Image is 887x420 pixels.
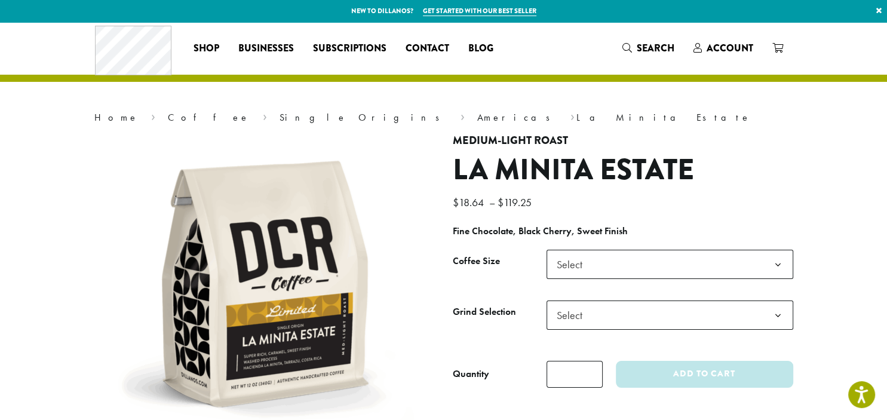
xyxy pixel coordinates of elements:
[637,41,674,55] span: Search
[453,253,547,270] label: Coffee Size
[552,303,594,327] span: Select
[453,303,547,321] label: Grind Selection
[453,134,793,148] h4: Medium-Light Roast
[547,301,793,330] span: Select
[263,106,267,125] span: ›
[468,41,493,56] span: Blog
[707,41,753,55] span: Account
[151,106,155,125] span: ›
[168,111,250,124] a: Coffee
[547,361,603,388] input: Product quantity
[184,39,229,58] a: Shop
[194,41,219,56] span: Shop
[238,41,294,56] span: Businesses
[423,6,536,16] a: Get started with our best seller
[453,153,793,188] h1: La Minita Estate
[552,253,594,276] span: Select
[453,225,628,237] b: Fine Chocolate, Black Cherry, Sweet Finish
[616,361,793,388] button: Add to cart
[498,195,504,209] span: $
[94,111,793,125] nav: Breadcrumb
[406,41,449,56] span: Contact
[570,106,575,125] span: ›
[547,250,793,279] span: Select
[453,367,489,381] div: Quantity
[280,111,447,124] a: Single Origins
[477,111,558,124] a: Americas
[453,195,487,209] bdi: 18.64
[313,41,386,56] span: Subscriptions
[94,111,139,124] a: Home
[498,195,535,209] bdi: 119.25
[489,195,495,209] span: –
[460,106,464,125] span: ›
[613,38,684,58] a: Search
[453,195,459,209] span: $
